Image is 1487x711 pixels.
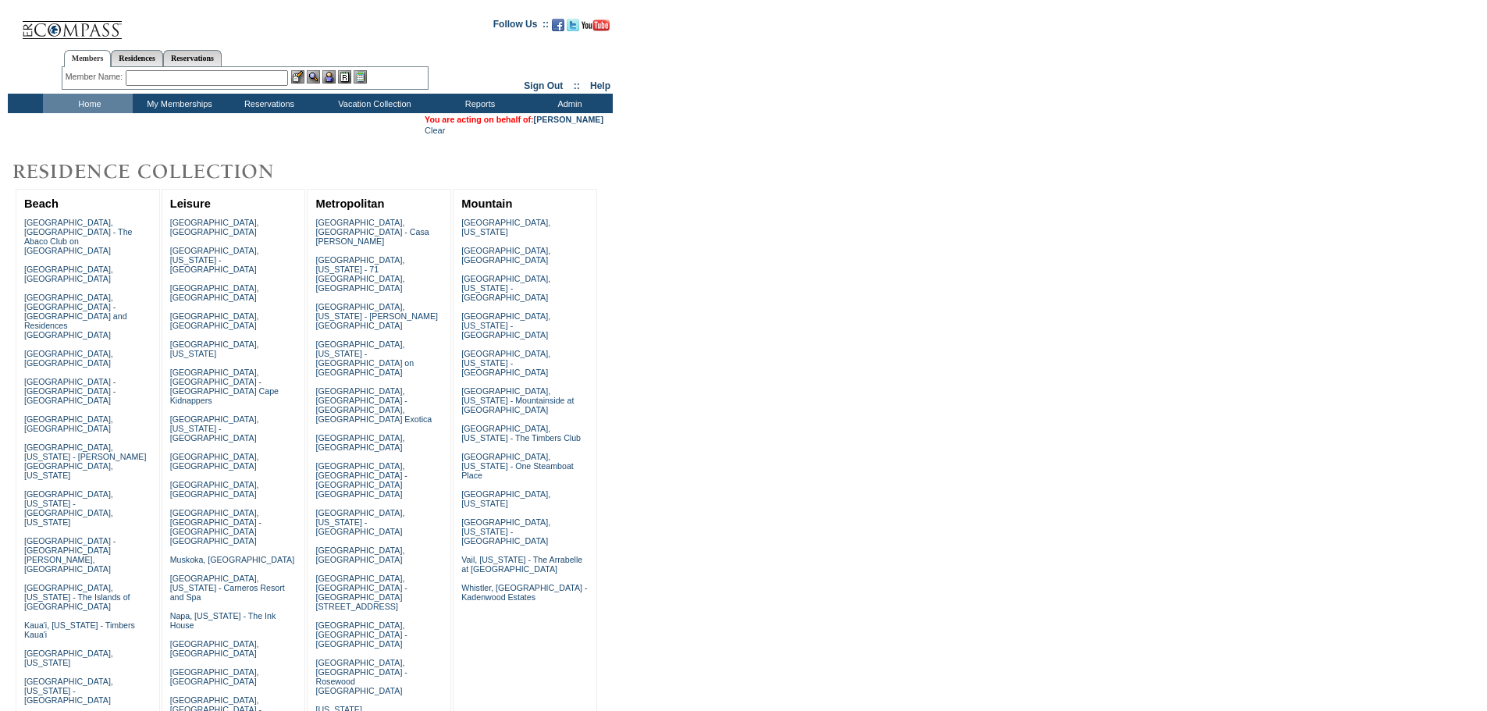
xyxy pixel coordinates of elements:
[64,50,112,67] a: Members
[524,80,563,91] a: Sign Out
[170,555,294,564] a: Muskoka, [GEOGRAPHIC_DATA]
[461,218,550,236] a: [GEOGRAPHIC_DATA], [US_STATE]
[493,17,549,36] td: Follow Us ::
[170,611,276,630] a: Napa, [US_STATE] - The Ink House
[315,255,404,293] a: [GEOGRAPHIC_DATA], [US_STATE] - 71 [GEOGRAPHIC_DATA], [GEOGRAPHIC_DATA]
[170,246,259,274] a: [GEOGRAPHIC_DATA], [US_STATE] - [GEOGRAPHIC_DATA]
[312,94,433,113] td: Vacation Collection
[552,19,564,31] img: Become our fan on Facebook
[338,70,351,84] img: Reservations
[582,23,610,33] a: Subscribe to our YouTube Channel
[66,70,126,84] div: Member Name:
[170,480,259,499] a: [GEOGRAPHIC_DATA], [GEOGRAPHIC_DATA]
[315,340,414,377] a: [GEOGRAPHIC_DATA], [US_STATE] - [GEOGRAPHIC_DATA] on [GEOGRAPHIC_DATA]
[8,156,312,187] img: Destinations by Exclusive Resorts
[315,574,407,611] a: [GEOGRAPHIC_DATA], [GEOGRAPHIC_DATA] - [GEOGRAPHIC_DATA][STREET_ADDRESS]
[170,311,259,330] a: [GEOGRAPHIC_DATA], [GEOGRAPHIC_DATA]
[534,115,603,124] a: [PERSON_NAME]
[354,70,367,84] img: b_calculator.gif
[222,94,312,113] td: Reservations
[567,23,579,33] a: Follow us on Twitter
[425,126,445,135] a: Clear
[24,443,147,480] a: [GEOGRAPHIC_DATA], [US_STATE] - [PERSON_NAME][GEOGRAPHIC_DATA], [US_STATE]
[307,70,320,84] img: View
[574,80,580,91] span: ::
[24,349,113,368] a: [GEOGRAPHIC_DATA], [GEOGRAPHIC_DATA]
[24,649,113,667] a: [GEOGRAPHIC_DATA], [US_STATE]
[315,197,384,210] a: Metropolitan
[24,377,116,405] a: [GEOGRAPHIC_DATA] - [GEOGRAPHIC_DATA] - [GEOGRAPHIC_DATA]
[24,218,133,255] a: [GEOGRAPHIC_DATA], [GEOGRAPHIC_DATA] - The Abaco Club on [GEOGRAPHIC_DATA]
[170,340,259,358] a: [GEOGRAPHIC_DATA], [US_STATE]
[315,461,407,499] a: [GEOGRAPHIC_DATA], [GEOGRAPHIC_DATA] - [GEOGRAPHIC_DATA] [GEOGRAPHIC_DATA]
[24,489,113,527] a: [GEOGRAPHIC_DATA], [US_STATE] - [GEOGRAPHIC_DATA], [US_STATE]
[24,197,59,210] a: Beach
[461,274,550,302] a: [GEOGRAPHIC_DATA], [US_STATE] - [GEOGRAPHIC_DATA]
[170,218,259,236] a: [GEOGRAPHIC_DATA], [GEOGRAPHIC_DATA]
[582,20,610,31] img: Subscribe to our YouTube Channel
[43,94,133,113] td: Home
[170,574,285,602] a: [GEOGRAPHIC_DATA], [US_STATE] - Carneros Resort and Spa
[170,197,211,210] a: Leisure
[461,197,512,210] a: Mountain
[170,508,261,546] a: [GEOGRAPHIC_DATA], [GEOGRAPHIC_DATA] - [GEOGRAPHIC_DATA] [GEOGRAPHIC_DATA]
[170,414,259,443] a: [GEOGRAPHIC_DATA], [US_STATE] - [GEOGRAPHIC_DATA]
[315,386,432,424] a: [GEOGRAPHIC_DATA], [GEOGRAPHIC_DATA] - [GEOGRAPHIC_DATA], [GEOGRAPHIC_DATA] Exotica
[461,452,574,480] a: [GEOGRAPHIC_DATA], [US_STATE] - One Steamboat Place
[24,265,113,283] a: [GEOGRAPHIC_DATA], [GEOGRAPHIC_DATA]
[170,452,259,471] a: [GEOGRAPHIC_DATA], [GEOGRAPHIC_DATA]
[8,23,20,24] img: i.gif
[461,349,550,377] a: [GEOGRAPHIC_DATA], [US_STATE] - [GEOGRAPHIC_DATA]
[552,23,564,33] a: Become our fan on Facebook
[24,536,116,574] a: [GEOGRAPHIC_DATA] - [GEOGRAPHIC_DATA][PERSON_NAME], [GEOGRAPHIC_DATA]
[461,555,582,574] a: Vail, [US_STATE] - The Arrabelle at [GEOGRAPHIC_DATA]
[111,50,163,66] a: Residences
[461,517,550,546] a: [GEOGRAPHIC_DATA], [US_STATE] - [GEOGRAPHIC_DATA]
[461,246,550,265] a: [GEOGRAPHIC_DATA], [GEOGRAPHIC_DATA]
[170,283,259,302] a: [GEOGRAPHIC_DATA], [GEOGRAPHIC_DATA]
[24,414,113,433] a: [GEOGRAPHIC_DATA], [GEOGRAPHIC_DATA]
[315,658,407,695] a: [GEOGRAPHIC_DATA], [GEOGRAPHIC_DATA] - Rosewood [GEOGRAPHIC_DATA]
[170,667,259,686] a: [GEOGRAPHIC_DATA], [GEOGRAPHIC_DATA]
[24,583,130,611] a: [GEOGRAPHIC_DATA], [US_STATE] - The Islands of [GEOGRAPHIC_DATA]
[24,620,135,639] a: Kaua'i, [US_STATE] - Timbers Kaua'i
[291,70,304,84] img: b_edit.gif
[461,583,587,602] a: Whistler, [GEOGRAPHIC_DATA] - Kadenwood Estates
[461,489,550,508] a: [GEOGRAPHIC_DATA], [US_STATE]
[425,115,603,124] span: You are acting on behalf of:
[133,94,222,113] td: My Memberships
[170,639,259,658] a: [GEOGRAPHIC_DATA], [GEOGRAPHIC_DATA]
[315,620,407,649] a: [GEOGRAPHIC_DATA], [GEOGRAPHIC_DATA] - [GEOGRAPHIC_DATA]
[523,94,613,113] td: Admin
[590,80,610,91] a: Help
[461,424,581,443] a: [GEOGRAPHIC_DATA], [US_STATE] - The Timbers Club
[21,8,123,40] img: Compass Home
[163,50,222,66] a: Reservations
[433,94,523,113] td: Reports
[461,311,550,340] a: [GEOGRAPHIC_DATA], [US_STATE] - [GEOGRAPHIC_DATA]
[24,677,113,705] a: [GEOGRAPHIC_DATA], [US_STATE] - [GEOGRAPHIC_DATA]
[322,70,336,84] img: Impersonate
[315,218,429,246] a: [GEOGRAPHIC_DATA], [GEOGRAPHIC_DATA] - Casa [PERSON_NAME]
[315,302,438,330] a: [GEOGRAPHIC_DATA], [US_STATE] - [PERSON_NAME][GEOGRAPHIC_DATA]
[567,19,579,31] img: Follow us on Twitter
[170,368,279,405] a: [GEOGRAPHIC_DATA], [GEOGRAPHIC_DATA] - [GEOGRAPHIC_DATA] Cape Kidnappers
[315,546,404,564] a: [GEOGRAPHIC_DATA], [GEOGRAPHIC_DATA]
[24,293,127,340] a: [GEOGRAPHIC_DATA], [GEOGRAPHIC_DATA] - [GEOGRAPHIC_DATA] and Residences [GEOGRAPHIC_DATA]
[315,433,404,452] a: [GEOGRAPHIC_DATA], [GEOGRAPHIC_DATA]
[461,386,574,414] a: [GEOGRAPHIC_DATA], [US_STATE] - Mountainside at [GEOGRAPHIC_DATA]
[315,508,404,536] a: [GEOGRAPHIC_DATA], [US_STATE] - [GEOGRAPHIC_DATA]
